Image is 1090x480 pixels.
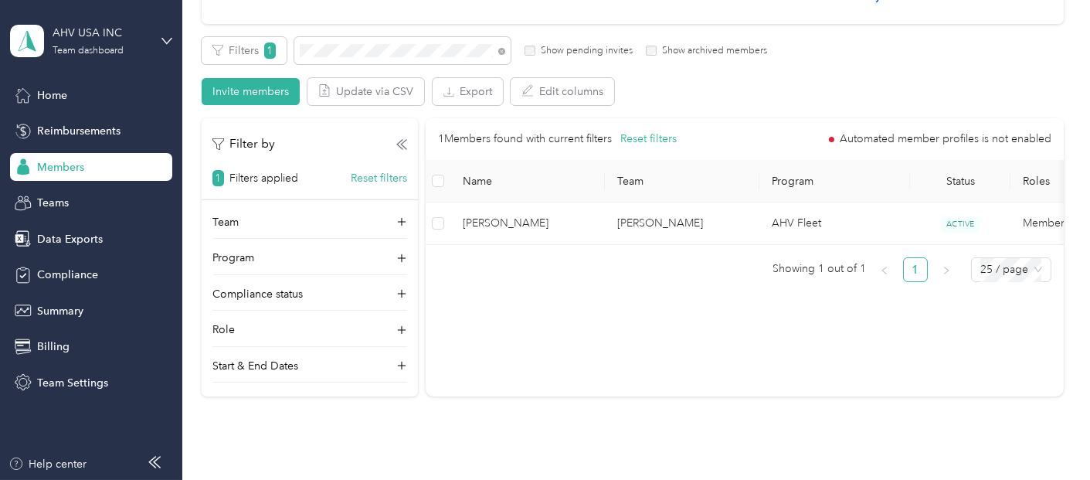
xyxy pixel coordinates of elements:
[351,170,407,186] button: Reset filters
[37,231,103,247] span: Data Exports
[212,322,235,338] p: Role
[212,358,298,374] p: Start & End Dates
[53,46,124,56] div: Team dashboard
[202,78,300,105] button: Invite members
[37,123,121,139] span: Reimbursements
[773,257,866,281] span: Showing 1 out of 1
[605,160,759,203] th: Team
[657,44,767,58] label: Show archived members
[463,215,593,232] span: [PERSON_NAME]
[605,203,759,245] td: Aaron Henderson
[433,78,503,105] button: Export
[620,131,677,148] button: Reset filters
[463,175,593,188] span: Name
[37,339,70,355] span: Billing
[212,250,254,266] p: Program
[1003,393,1090,480] iframe: Everlance-gr Chat Button Frame
[971,257,1051,282] div: Page Size
[307,78,424,105] button: Update via CSV
[212,134,275,154] p: Filter by
[903,257,928,282] li: 1
[759,160,910,203] th: Program
[37,303,83,319] span: Summary
[980,258,1042,281] span: 25 / page
[8,456,87,472] button: Help center
[37,267,98,283] span: Compliance
[904,258,927,281] a: 1
[535,44,633,58] label: Show pending invites
[759,203,910,245] td: AHV Fleet
[53,25,149,41] div: AHV USA INC
[229,170,298,186] p: Filters applied
[934,257,959,282] button: right
[910,160,1010,203] th: Status
[511,78,614,105] button: Edit columns
[37,195,69,211] span: Teams
[840,134,1051,145] span: Automated member profiles is not enabled
[941,216,980,233] span: ACTIVE
[212,170,224,186] span: 1
[934,257,959,282] li: Next Page
[438,131,612,148] p: 1 Members found with current filters
[942,266,951,275] span: right
[37,87,67,104] span: Home
[37,375,108,391] span: Team Settings
[212,286,303,302] p: Compliance status
[872,257,897,282] li: Previous Page
[450,160,605,203] th: Name
[872,257,897,282] button: left
[37,159,84,175] span: Members
[202,37,287,64] button: Filters1
[880,266,889,275] span: left
[212,214,239,230] p: Team
[264,43,276,59] span: 1
[450,203,605,245] td: Juan C. Delgado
